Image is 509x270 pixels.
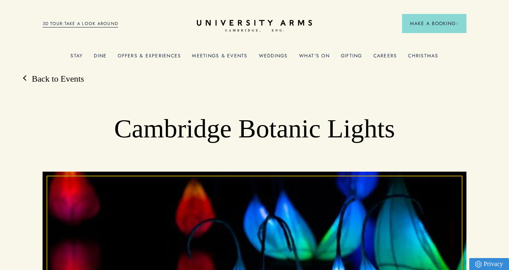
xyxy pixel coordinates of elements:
a: Careers [373,53,397,63]
a: Meetings & Events [192,53,247,63]
a: 3D TOUR:TAKE A LOOK AROUND [43,20,119,27]
img: Privacy [475,261,482,268]
button: Make a BookingArrow icon [402,14,466,33]
h1: Cambridge Botanic Lights [85,113,424,144]
a: Christmas [408,53,438,63]
a: Privacy [469,258,509,270]
a: Gifting [341,53,362,63]
a: Stay [70,53,83,63]
a: Offers & Experiences [118,53,181,63]
a: What's On [299,53,330,63]
span: Make a Booking [410,20,458,27]
a: Back to Events [24,73,84,85]
img: Arrow icon [456,22,458,25]
a: Home [197,20,312,32]
a: Dine [94,53,107,63]
a: Weddings [259,53,288,63]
